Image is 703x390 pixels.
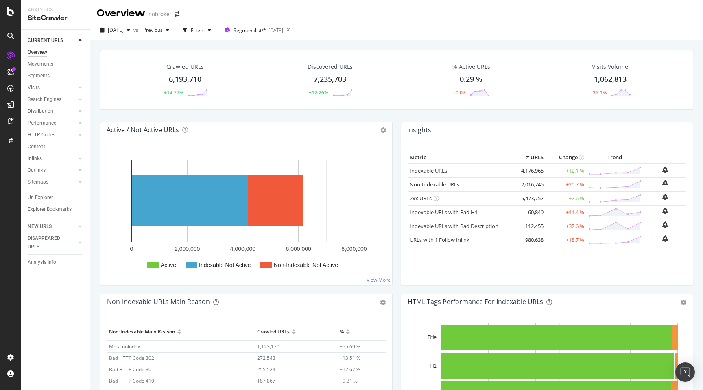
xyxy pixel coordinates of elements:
[175,245,200,252] text: 2,000,000
[340,325,344,338] div: %
[28,72,84,80] a: Segments
[513,191,546,205] td: 5,473,757
[28,119,76,127] a: Performance
[148,10,171,18] div: nobroker
[257,377,275,384] span: 187,867
[662,221,668,228] div: bell-plus
[28,205,84,214] a: Explorer Bookmarks
[221,24,283,37] button: Segment:list/*[DATE]
[109,325,175,338] div: Non-Indexable Main Reason
[454,89,465,96] div: -0.07
[257,355,275,362] span: 272,543
[28,7,83,13] div: Analytics
[428,335,437,340] text: Title
[257,343,279,350] span: 1,123,170
[28,166,76,175] a: Outlinks
[410,195,432,202] a: 2xx URLs
[513,205,546,219] td: 60,849
[340,355,360,362] span: +13.51 %
[28,154,76,163] a: Inlinks
[28,60,53,68] div: Movements
[675,362,695,382] div: Open Intercom Messenger
[166,63,204,71] div: Crawled URLs
[28,222,52,231] div: NEW URLS
[410,236,469,243] a: URLs with 1 Follow Inlink
[546,177,586,191] td: +20.7 %
[109,343,140,350] span: Meta noindex
[592,63,628,71] div: Visits Volume
[28,234,69,251] div: DISAPPEARED URLS
[460,74,482,85] div: 0.29 %
[380,127,386,133] i: Options
[28,193,53,202] div: Url Explorer
[191,27,205,34] div: Filters
[28,83,76,92] a: Visits
[309,89,328,96] div: +12.26%
[28,258,56,267] div: Analysis Info
[662,235,668,242] div: bell-plus
[410,167,447,174] a: Indexable URLs
[681,300,686,305] div: gear
[140,26,163,33] span: Previous
[546,205,586,219] td: +11.4 %
[199,262,251,268] text: Indexable Not Active
[410,208,478,216] a: Indexable URLs with Bad H1
[175,11,179,17] div: arrow-right-arrow-left
[257,366,275,373] span: 255,524
[269,27,283,34] div: [DATE]
[109,377,154,384] span: Bad HTTP Code 410
[140,24,172,37] button: Previous
[513,164,546,178] td: 4,176,965
[308,63,353,71] div: Discovered URLs
[513,151,546,164] th: # URLS
[28,154,42,163] div: Inlinks
[28,83,40,92] div: Visits
[594,74,627,85] div: 1,062,813
[586,151,644,164] th: Trend
[161,262,176,268] text: Active
[591,89,607,96] div: -25.1%
[340,366,360,373] span: +12.67 %
[28,234,76,251] a: DISAPPEARED URLS
[513,233,546,247] td: 980,638
[367,276,391,283] a: View More
[108,26,124,33] span: 2025 Sep. 1st
[97,24,133,37] button: [DATE]
[314,74,346,85] div: 7,235,703
[513,177,546,191] td: 2,016,745
[546,233,586,247] td: +18.7 %
[662,180,668,186] div: bell-plus
[407,125,431,136] h4: Insights
[179,24,214,37] button: Filters
[28,178,76,186] a: Sitemaps
[410,181,459,188] a: Non-Indexable URLs
[28,131,55,139] div: HTTP Codes
[169,74,201,85] div: 6,193,710
[109,355,154,362] span: Bad HTTP Code 302
[410,222,498,230] a: Indexable URLs with Bad Description
[408,298,543,306] div: HTML Tags Performance for Indexable URLs
[28,72,50,80] div: Segments
[133,26,140,33] span: vs
[662,167,668,173] div: bell-plus
[130,245,133,252] text: 0
[28,48,47,57] div: Overview
[28,60,84,68] a: Movements
[28,178,48,186] div: Sitemaps
[28,107,76,116] a: Distribution
[28,142,45,151] div: Content
[286,245,311,252] text: 6,000,000
[274,262,338,268] text: Non-Indexable Not Active
[513,219,546,233] td: 112,455
[28,119,56,127] div: Performance
[97,7,145,20] div: Overview
[107,151,386,278] svg: A chart.
[107,125,179,136] h4: Active / Not Active URLs
[28,142,84,151] a: Content
[230,245,255,252] text: 4,000,000
[28,95,61,104] div: Search Engines
[109,366,154,373] span: Bad HTTP Code 301
[340,343,360,350] span: +55.69 %
[28,36,63,45] div: CURRENT URLS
